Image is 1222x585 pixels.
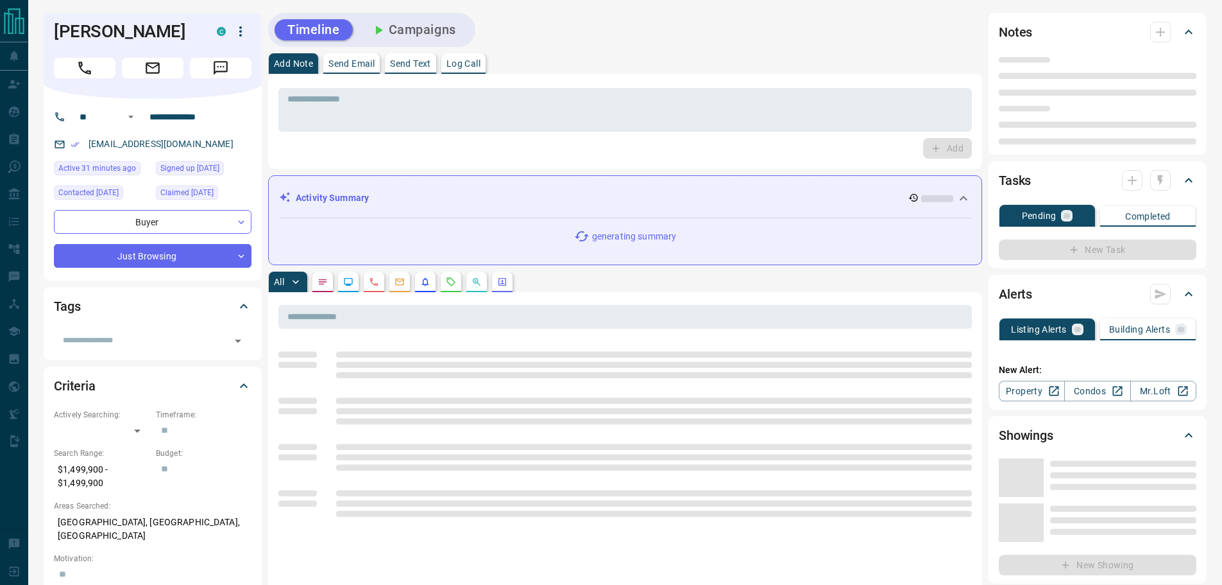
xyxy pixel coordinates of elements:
span: Email [122,58,183,78]
span: Claimed [DATE] [160,186,214,199]
span: Contacted [DATE] [58,186,119,199]
h2: Alerts [999,284,1032,304]
p: Search Range: [54,448,149,459]
div: Mon Sep 15 2025 [54,161,149,179]
svg: Emails [395,277,405,287]
svg: Agent Actions [497,277,507,287]
p: [GEOGRAPHIC_DATA], [GEOGRAPHIC_DATA], [GEOGRAPHIC_DATA] [54,512,251,546]
h2: Notes [999,22,1032,42]
svg: Opportunities [471,277,482,287]
svg: Listing Alerts [420,277,430,287]
svg: Lead Browsing Activity [343,277,353,287]
p: Add Note [274,59,313,68]
div: Sat Sep 13 2025 [156,186,251,204]
button: Timeline [275,19,353,40]
div: Tasks [999,165,1196,196]
h2: Showings [999,425,1053,446]
button: Open [229,332,247,350]
p: Completed [1125,212,1171,221]
p: Send Email [328,59,375,68]
a: Condos [1064,381,1130,401]
span: Call [54,58,115,78]
div: condos.ca [217,27,226,36]
p: New Alert: [999,363,1196,377]
p: Building Alerts [1109,325,1170,334]
button: Open [123,109,139,125]
svg: Calls [369,277,379,287]
p: Timeframe: [156,409,251,421]
p: Pending [1022,211,1057,220]
span: Message [190,58,251,78]
div: Tags [54,291,251,322]
span: Active 31 minutes ago [58,162,136,175]
svg: Email Verified [71,140,80,149]
div: Notes [999,17,1196,48]
p: Activity Summary [296,191,369,205]
h2: Criteria [54,376,96,396]
p: generating summary [592,230,676,243]
p: All [274,277,284,286]
div: Fri Sep 12 2025 [156,161,251,179]
div: Buyer [54,210,251,234]
a: [EMAIL_ADDRESS][DOMAIN_NAME] [89,139,233,149]
p: Budget: [156,448,251,459]
a: Property [999,381,1065,401]
p: Areas Searched: [54,500,251,512]
div: Alerts [999,279,1196,310]
a: Mr.Loft [1130,381,1196,401]
p: Log Call [446,59,480,68]
p: Motivation: [54,553,251,564]
svg: Requests [446,277,456,287]
h1: [PERSON_NAME] [54,21,198,42]
button: Campaigns [358,19,469,40]
svg: Notes [318,277,328,287]
div: Just Browsing [54,244,251,268]
div: Showings [999,420,1196,451]
p: Actively Searching: [54,409,149,421]
p: Send Text [390,59,431,68]
h2: Tags [54,296,80,317]
p: Listing Alerts [1011,325,1067,334]
span: Signed up [DATE] [160,162,219,175]
p: $1,499,900 - $1,499,900 [54,459,149,494]
div: Activity Summary [279,186,971,210]
div: Sat Sep 13 2025 [54,186,149,204]
h2: Tasks [999,170,1031,191]
div: Criteria [54,371,251,401]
